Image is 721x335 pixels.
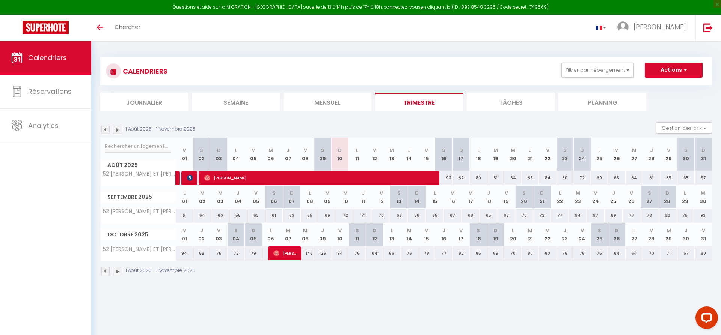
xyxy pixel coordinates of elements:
th: 06 [265,186,283,209]
abbr: M [218,189,223,197]
button: Filtrer par hébergement [561,63,634,78]
div: 58 [229,209,247,222]
th: 20 [504,223,522,246]
abbr: L [235,147,237,154]
th: 03 [210,223,228,246]
span: MARINE VEILLARD [187,171,193,185]
div: 92 [435,171,453,185]
abbr: M [576,189,580,197]
th: 29 [660,223,677,246]
span: Réservations [28,87,72,96]
button: Gestion des prix [656,122,712,134]
abbr: S [522,189,526,197]
span: Août 2025 [101,160,175,171]
div: 76 [348,246,366,260]
th: 20 [504,138,522,171]
div: 84 [504,171,522,185]
div: 67 [444,209,462,222]
th: 16 [435,138,453,171]
th: 11 [354,186,373,209]
abbr: J [442,227,445,234]
div: 97 [587,209,605,222]
abbr: J [529,147,532,154]
abbr: V [425,147,428,154]
abbr: D [373,227,376,234]
div: 70 [643,246,660,260]
div: 65 [301,209,319,222]
abbr: S [648,189,651,197]
th: 18 [480,186,498,209]
abbr: L [477,147,480,154]
th: 04 [228,138,245,171]
th: 30 [694,186,712,209]
h3: CALENDRIERS [121,63,167,80]
div: 69 [487,246,504,260]
th: 02 [193,138,210,171]
div: 79 [245,246,262,260]
th: 25 [591,138,608,171]
th: 28 [643,138,660,171]
abbr: J [563,227,566,234]
abbr: S [397,189,401,197]
abbr: M [325,189,330,197]
div: 94 [176,246,193,260]
div: 88 [193,246,210,260]
div: 84 [539,171,556,185]
li: Tâches [467,93,555,111]
abbr: D [338,147,342,154]
th: 23 [556,223,573,246]
div: 57 [695,171,712,185]
div: 69 [591,171,608,185]
th: 21 [522,138,539,171]
img: logout [703,23,713,32]
abbr: M [424,227,429,234]
abbr: D [701,147,705,154]
abbr: J [287,147,290,154]
th: 04 [229,186,247,209]
th: 15 [426,186,444,209]
th: 10 [331,138,348,171]
div: 60 [211,209,229,222]
abbr: L [356,147,358,154]
abbr: S [234,227,238,234]
th: 11 [348,223,366,246]
th: 14 [401,223,418,246]
abbr: J [200,227,203,234]
a: Chercher [109,15,146,41]
abbr: J [612,189,615,197]
abbr: J [408,147,411,154]
abbr: V [338,227,342,234]
abbr: M [667,227,671,234]
div: 66 [390,209,408,222]
abbr: D [290,189,294,197]
abbr: J [685,227,688,234]
th: 10 [336,186,354,209]
abbr: S [272,189,276,197]
img: Super Booking [23,21,69,34]
li: Trimestre [375,93,463,111]
div: 80 [556,171,573,185]
span: 52 [PERSON_NAME] ET [PERSON_NAME] · [102,171,177,177]
div: 63 [283,209,301,222]
abbr: M [493,147,498,154]
div: 64 [193,209,211,222]
span: Septembre 2025 [101,192,175,203]
span: Analytics [28,121,59,130]
abbr: D [415,189,419,197]
li: Journalier [100,93,188,111]
abbr: V [459,227,463,234]
div: 93 [694,209,712,222]
div: 61 [643,171,660,185]
div: 65 [660,171,677,185]
img: ... [617,21,629,33]
abbr: D [580,147,584,154]
abbr: D [459,147,463,154]
abbr: M [632,147,637,154]
th: 20 [515,186,533,209]
th: 30 [677,223,695,246]
th: 18 [470,223,487,246]
abbr: D [217,147,221,154]
th: 07 [279,223,297,246]
iframe: LiveChat chat widget [689,303,721,335]
abbr: S [321,147,324,154]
